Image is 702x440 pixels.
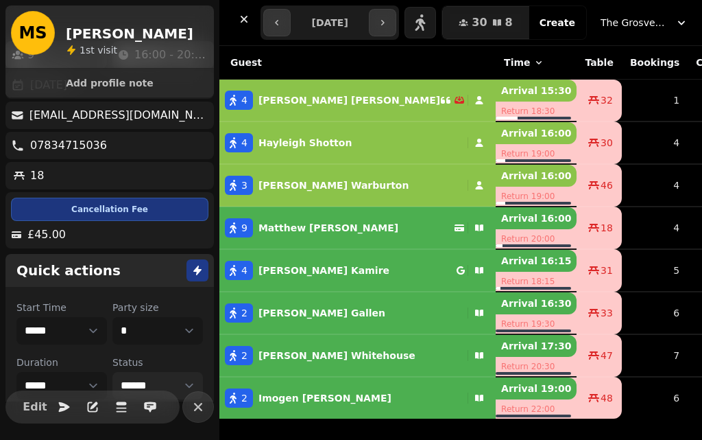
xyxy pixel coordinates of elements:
[258,93,440,107] p: [PERSON_NAME] [PERSON_NAME]
[622,207,688,249] td: 4
[601,349,613,362] span: 47
[258,391,391,405] p: Imogen [PERSON_NAME]
[241,349,247,362] span: 2
[258,178,409,192] p: [PERSON_NAME] Warburton
[496,335,577,357] p: Arrival 17:30
[30,167,44,184] p: 18
[622,334,688,377] td: 7
[496,250,577,272] p: Arrival 16:15
[241,264,247,277] span: 4
[219,254,496,287] button: 4[PERSON_NAME] Kamire
[22,78,197,88] span: Add profile note
[219,211,496,244] button: 9Matthew [PERSON_NAME]
[496,314,577,334] p: Return 19:30
[496,102,577,121] p: Return 18:30
[496,187,577,206] p: Return 19:00
[504,56,544,69] button: Time
[30,137,107,154] p: 07834715036
[622,292,688,334] td: 6
[601,391,613,405] span: 48
[241,306,247,320] span: 2
[219,126,496,159] button: 4Hayleigh Shotton
[601,93,613,107] span: 32
[601,264,613,277] span: 31
[80,43,117,57] p: visit
[86,45,97,56] span: st
[258,221,398,235] p: Matthew [PERSON_NAME]
[496,400,577,419] p: Return 22:00
[622,46,688,80] th: Bookings
[19,25,47,41] span: MS
[219,84,496,117] button: 4[PERSON_NAME] [PERSON_NAME]
[601,306,613,320] span: 33
[258,306,385,320] p: [PERSON_NAME] Gallen
[529,6,586,39] button: Create
[622,249,688,292] td: 5
[21,393,49,421] button: Edit
[496,80,577,102] p: Arrival 15:30
[80,45,86,56] span: 1
[241,178,247,192] span: 3
[496,272,577,291] p: Return 18:15
[11,74,208,92] button: Add profile note
[496,357,577,376] p: Return 20:30
[622,164,688,207] td: 4
[258,264,389,277] p: [PERSON_NAME] Kamire
[622,377,688,419] td: 6
[622,80,688,122] td: 1
[601,178,613,192] span: 46
[601,136,613,150] span: 30
[601,16,669,30] span: The Grosvenor
[219,382,496,415] button: 2Imogen [PERSON_NAME]
[27,227,66,243] p: £45.00
[504,56,530,69] span: Time
[241,391,247,405] span: 2
[258,136,352,150] p: Hayleigh Shotton
[66,24,193,43] h2: [PERSON_NAME]
[496,144,577,163] p: Return 19:00
[241,93,247,107] span: 4
[496,229,577,248] p: Return 20:00
[112,301,203,314] label: Party size
[241,221,247,235] span: 9
[472,17,487,28] span: 30
[540,18,575,27] span: Create
[11,198,208,221] div: Cancellation Fee
[258,349,415,362] p: [PERSON_NAME] Whitehouse
[16,356,107,369] label: Duration
[622,121,688,164] td: 4
[496,292,577,314] p: Arrival 16:30
[27,402,43,413] span: Edit
[241,136,247,150] span: 4
[219,297,496,329] button: 2[PERSON_NAME] Gallen
[496,207,577,229] p: Arrival 16:00
[442,6,529,39] button: 308
[16,261,121,280] h2: Quick actions
[505,17,513,28] span: 8
[16,301,107,314] label: Start Time
[496,378,577,400] p: Arrival 19:00
[601,221,613,235] span: 18
[219,169,496,202] button: 3[PERSON_NAME] Warburton
[112,356,203,369] label: Status
[219,339,496,372] button: 2[PERSON_NAME] Whitehouse
[592,10,697,35] button: The Grosvenor
[577,46,622,80] th: Table
[496,122,577,144] p: Arrival 16:00
[496,165,577,187] p: Arrival 16:00
[219,46,496,80] th: Guest
[29,107,208,124] p: [EMAIL_ADDRESS][DOMAIN_NAME]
